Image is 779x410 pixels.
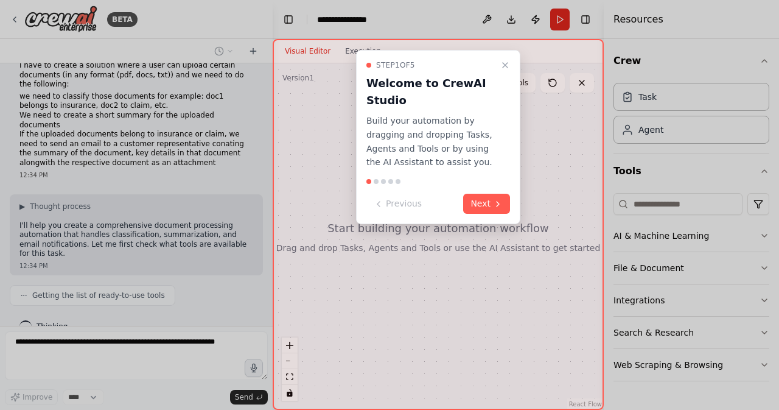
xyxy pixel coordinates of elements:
button: Hide left sidebar [280,11,297,28]
button: Previous [366,194,429,214]
span: Step 1 of 5 [376,60,415,70]
button: Close walkthrough [498,58,512,72]
p: Build your automation by dragging and dropping Tasks, Agents and Tools or by using the AI Assista... [366,114,495,169]
button: Next [463,194,510,214]
h3: Welcome to CrewAI Studio [366,75,495,109]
